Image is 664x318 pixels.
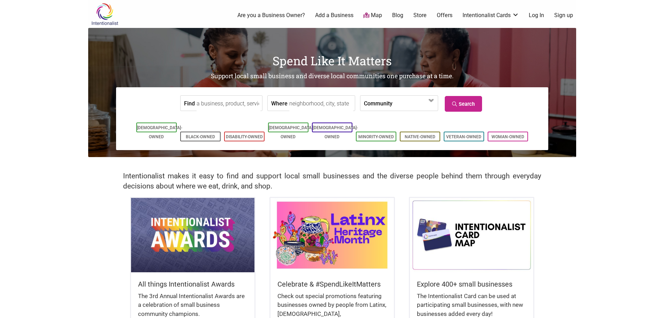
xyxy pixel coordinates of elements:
[88,52,576,69] h1: Spend Like It Matters
[271,96,288,111] label: Where
[138,279,247,289] h5: All things Intentionalist Awards
[405,134,435,139] a: Native-Owned
[270,198,394,272] img: Latinx / Hispanic Heritage Month
[491,134,524,139] a: Woman-Owned
[226,134,263,139] a: Disability-Owned
[364,96,392,111] label: Community
[123,171,541,191] h2: Intentionalist makes it easy to find and support local small businesses and the diverse people be...
[277,279,387,289] h5: Celebrate & #SpendLikeItMatters
[88,72,576,81] h2: Support local small business and diverse local communities one purchase at a time.
[137,125,182,139] a: [DEMOGRAPHIC_DATA]-Owned
[529,12,544,19] a: Log In
[463,12,519,19] a: Intentionalist Cards
[417,279,526,289] h5: Explore 400+ small businesses
[269,125,314,139] a: [DEMOGRAPHIC_DATA]-Owned
[363,12,382,20] a: Map
[445,96,482,112] a: Search
[184,96,195,111] label: Find
[313,125,358,139] a: [DEMOGRAPHIC_DATA]-Owned
[131,198,254,272] img: Intentionalist Awards
[197,96,260,111] input: a business, product, service
[410,198,533,272] img: Intentionalist Card Map
[446,134,481,139] a: Veteran-Owned
[358,134,394,139] a: Minority-Owned
[186,134,215,139] a: Black-Owned
[289,96,353,111] input: neighborhood, city, state
[237,12,305,19] a: Are you a Business Owner?
[413,12,427,19] a: Store
[392,12,403,19] a: Blog
[554,12,573,19] a: Sign up
[315,12,353,19] a: Add a Business
[437,12,452,19] a: Offers
[88,3,121,25] img: Intentionalist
